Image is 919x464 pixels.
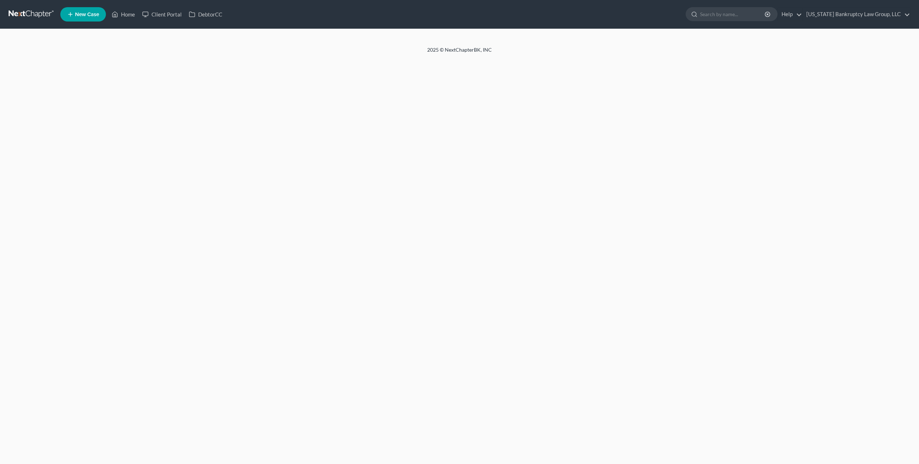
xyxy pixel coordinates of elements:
a: Home [108,8,139,21]
div: 2025 © NextChapterBK, INC [255,46,664,59]
span: New Case [75,12,99,17]
input: Search by name... [700,8,766,21]
a: DebtorCC [185,8,226,21]
a: [US_STATE] Bankruptcy Law Group, LLC [803,8,910,21]
a: Client Portal [139,8,185,21]
a: Help [778,8,802,21]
